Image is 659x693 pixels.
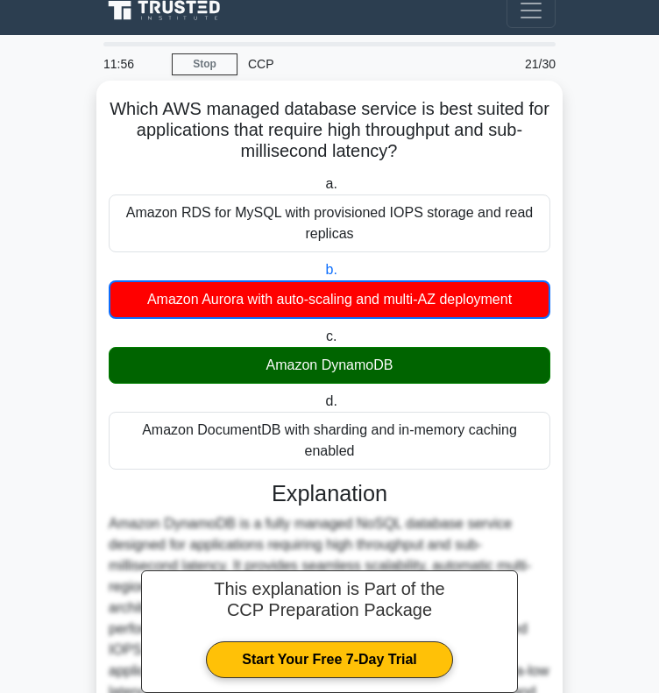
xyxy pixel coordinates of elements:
span: c. [326,329,337,343]
a: Stop [172,53,237,75]
div: Amazon Aurora with auto-scaling and multi-AZ deployment [109,280,550,319]
div: Amazon DocumentDB with sharding and in-memory caching enabled [109,412,550,470]
span: d. [326,393,337,408]
div: 11:56 [93,46,172,81]
div: Amazon RDS for MySQL with provisioned IOPS storage and read replicas [109,194,550,252]
h3: Explanation [119,480,540,506]
div: Amazon DynamoDB [109,347,550,384]
h5: Which AWS managed database service is best suited for applications that require high throughput a... [107,98,552,163]
span: a. [326,176,337,191]
div: 21/30 [487,46,566,81]
span: b. [326,262,337,277]
div: CCP [237,46,487,81]
a: Start Your Free 7-Day Trial [206,641,452,678]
